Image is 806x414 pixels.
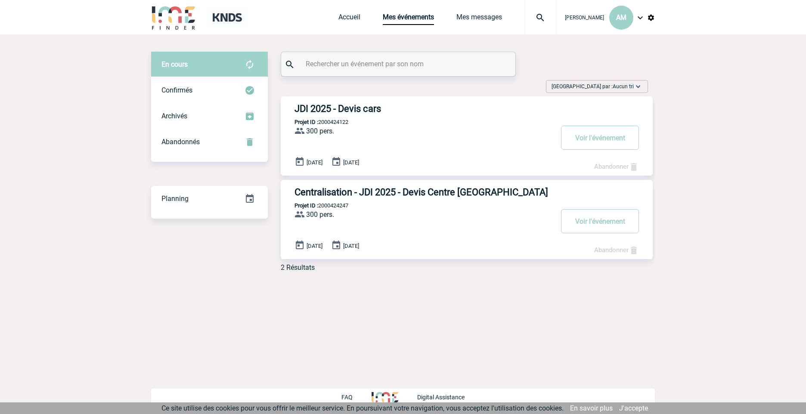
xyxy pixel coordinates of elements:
[281,103,653,114] a: JDI 2025 - Devis cars
[565,15,604,21] span: [PERSON_NAME]
[307,243,322,249] span: [DATE]
[552,82,634,91] span: [GEOGRAPHIC_DATA] par :
[161,112,187,120] span: Archivés
[372,392,398,402] img: http://www.idealmeetingsevents.fr/
[456,13,502,25] a: Mes messages
[161,404,564,412] span: Ce site utilise des cookies pour vous offrir le meilleur service. En poursuivant votre navigation...
[161,86,192,94] span: Confirmés
[281,119,348,125] p: 2000424122
[417,394,465,401] p: Digital Assistance
[338,13,360,25] a: Accueil
[281,202,348,209] p: 2000424247
[343,159,359,166] span: [DATE]
[161,138,200,146] span: Abandonnés
[151,103,268,129] div: Retrouvez ici tous les événements que vous avez décidé d'archiver
[594,246,639,254] a: Abandonner
[307,159,322,166] span: [DATE]
[151,185,268,211] a: Planning
[281,263,315,272] div: 2 Résultats
[570,404,613,412] a: En savoir plus
[561,209,639,233] button: Voir l'événement
[151,5,196,30] img: IME-Finder
[306,210,334,219] span: 300 pers.
[343,243,359,249] span: [DATE]
[619,404,648,412] a: J'accepte
[341,394,353,401] p: FAQ
[306,127,334,135] span: 300 pers.
[561,126,639,150] button: Voir l'événement
[294,103,553,114] h3: JDI 2025 - Devis cars
[281,187,653,198] a: Centralisation - JDI 2025 - Devis Centre [GEOGRAPHIC_DATA]
[616,13,626,22] span: AM
[161,60,188,68] span: En cours
[594,163,639,170] a: Abandonner
[383,13,434,25] a: Mes événements
[304,58,495,70] input: Rechercher un événement par son nom
[151,129,268,155] div: Retrouvez ici tous vos événements annulés
[294,202,318,209] b: Projet ID :
[151,186,268,212] div: Retrouvez ici tous vos événements organisés par date et état d'avancement
[613,83,634,90] span: Aucun tri
[294,187,553,198] h3: Centralisation - JDI 2025 - Devis Centre [GEOGRAPHIC_DATA]
[294,119,318,125] b: Projet ID :
[341,392,372,401] a: FAQ
[161,195,189,203] span: Planning
[151,52,268,77] div: Retrouvez ici tous vos évènements avant confirmation
[634,82,642,91] img: baseline_expand_more_white_24dp-b.png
